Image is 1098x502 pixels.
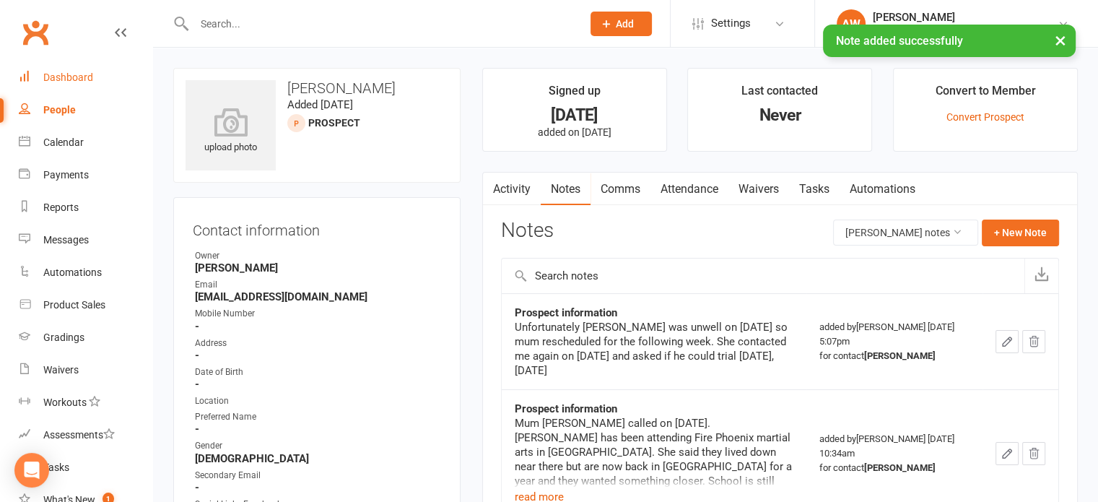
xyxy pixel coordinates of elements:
[541,173,591,206] a: Notes
[195,290,441,303] strong: [EMAIL_ADDRESS][DOMAIN_NAME]
[14,453,49,488] div: Open Intercom Messenger
[43,267,102,278] div: Automations
[833,220,978,246] button: [PERSON_NAME] notes
[19,159,152,191] a: Payments
[186,108,276,155] div: upload photo
[873,24,1058,37] div: Kinetic Martial Arts [GEOGRAPHIC_DATA]
[982,220,1059,246] button: + New Note
[195,307,441,321] div: Mobile Number
[43,462,69,473] div: Tasks
[864,350,936,361] strong: [PERSON_NAME]
[19,256,152,289] a: Automations
[591,12,652,36] button: Add
[616,18,634,30] span: Add
[19,321,152,354] a: Gradings
[195,394,441,408] div: Location
[19,419,152,451] a: Assessments
[17,14,53,51] a: Clubworx
[502,259,1024,293] input: Search notes
[711,7,751,40] span: Settings
[515,306,617,319] strong: Prospect information
[19,126,152,159] a: Calendar
[195,337,441,350] div: Address
[936,82,1036,108] div: Convert to Member
[789,173,840,206] a: Tasks
[1047,25,1073,56] button: ×
[195,452,441,465] strong: [DEMOGRAPHIC_DATA]
[195,278,441,292] div: Email
[946,111,1024,123] a: Convert Prospect
[819,349,970,363] div: for contact
[186,80,448,96] h3: [PERSON_NAME]
[195,481,441,494] strong: -
[19,354,152,386] a: Waivers
[650,173,728,206] a: Attendance
[728,173,789,206] a: Waivers
[43,104,76,116] div: People
[873,11,1058,24] div: [PERSON_NAME]
[483,173,541,206] a: Activity
[515,320,794,378] div: Unfortunately [PERSON_NAME] was unwell on [DATE] so mum rescheduled for the following week. She c...
[195,349,441,362] strong: -
[43,202,79,213] div: Reports
[819,320,970,363] div: added by [PERSON_NAME] [DATE] 5:07pm
[195,320,441,333] strong: -
[19,61,152,94] a: Dashboard
[823,25,1076,57] div: Note added successfully
[195,410,441,424] div: Preferred Name
[43,397,87,408] div: Workouts
[19,451,152,484] a: Tasks
[43,299,105,311] div: Product Sales
[43,72,93,83] div: Dashboard
[515,402,617,415] strong: Prospect information
[43,429,115,441] div: Assessments
[193,217,441,238] h3: Contact information
[195,469,441,482] div: Secondary Email
[496,126,653,138] p: added on [DATE]
[43,364,79,376] div: Waivers
[195,249,441,263] div: Owner
[819,432,970,475] div: added by [PERSON_NAME] [DATE] 10:34am
[43,234,89,246] div: Messages
[19,224,152,256] a: Messages
[864,462,936,473] strong: [PERSON_NAME]
[308,117,360,129] snap: prospect
[501,220,554,246] h3: Notes
[287,98,353,111] time: Added [DATE]
[190,14,572,34] input: Search...
[701,108,858,123] div: Never
[195,261,441,274] strong: [PERSON_NAME]
[549,82,601,108] div: Signed up
[43,137,84,148] div: Calendar
[19,386,152,419] a: Workouts
[741,82,818,108] div: Last contacted
[19,289,152,321] a: Product Sales
[195,365,441,379] div: Date of Birth
[19,191,152,224] a: Reports
[819,461,970,475] div: for contact
[43,169,89,181] div: Payments
[840,173,925,206] a: Automations
[195,378,441,391] strong: -
[43,332,84,343] div: Gradings
[195,423,441,436] strong: -
[591,173,650,206] a: Comms
[19,94,152,126] a: People
[496,108,653,123] div: [DATE]
[195,439,441,453] div: Gender
[837,9,866,38] div: AW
